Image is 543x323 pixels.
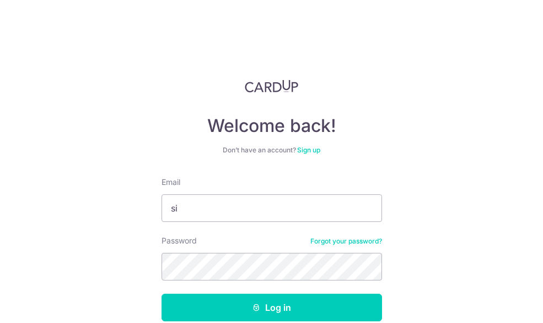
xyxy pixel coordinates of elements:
[162,194,382,222] input: Enter your Email
[310,237,382,246] a: Forgot your password?
[162,115,382,137] h4: Welcome back!
[162,294,382,321] button: Log in
[162,177,180,188] label: Email
[162,146,382,155] div: Don’t have an account?
[245,80,299,93] img: CardUp Logo
[162,235,197,246] label: Password
[297,146,320,154] a: Sign up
